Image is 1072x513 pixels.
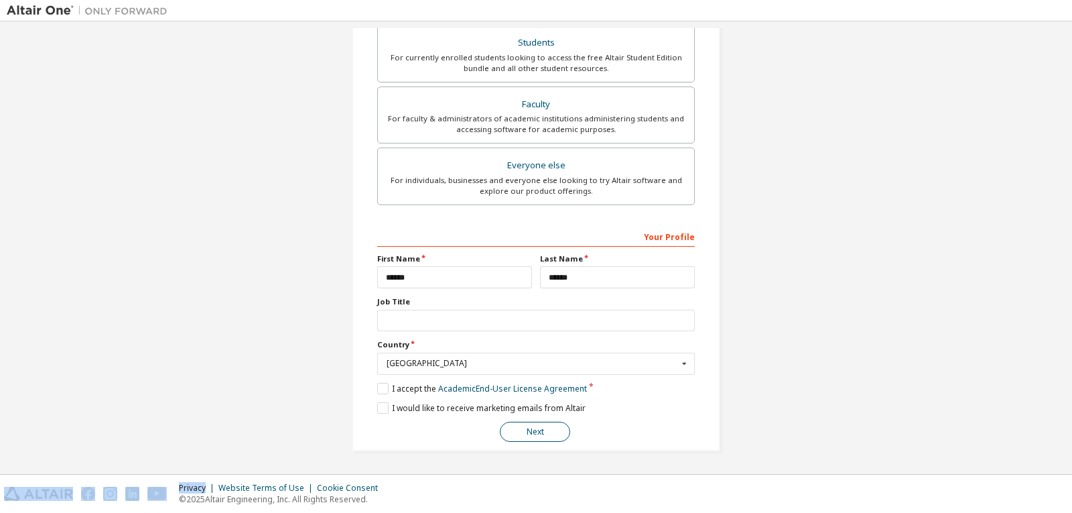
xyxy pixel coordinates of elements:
[4,487,73,501] img: altair_logo.svg
[377,253,532,264] label: First Name
[386,113,686,135] div: For faculty & administrators of academic institutions administering students and accessing softwa...
[317,483,386,494] div: Cookie Consent
[179,483,218,494] div: Privacy
[377,225,695,247] div: Your Profile
[540,253,695,264] label: Last Name
[377,296,695,307] label: Job Title
[500,422,570,442] button: Next
[386,156,686,175] div: Everyone else
[125,487,139,501] img: linkedin.svg
[386,95,686,114] div: Faculty
[386,52,686,74] div: For currently enrolled students looking to access the free Altair Student Edition bundle and all ...
[386,175,686,196] div: For individuals, businesses and everyone else looking to try Altair software and explore our prod...
[377,402,586,414] label: I would like to receive marketing emails from Altair
[218,483,317,494] div: Website Terms of Use
[7,4,174,17] img: Altair One
[103,487,117,501] img: instagram.svg
[179,494,386,505] p: © 2025 Altair Engineering, Inc. All Rights Reserved.
[377,383,587,394] label: I accept the
[147,487,167,501] img: youtube.svg
[377,339,695,350] label: Country
[438,383,587,394] a: Academic End-User License Agreement
[387,359,678,367] div: [GEOGRAPHIC_DATA]
[81,487,95,501] img: facebook.svg
[386,34,686,52] div: Students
